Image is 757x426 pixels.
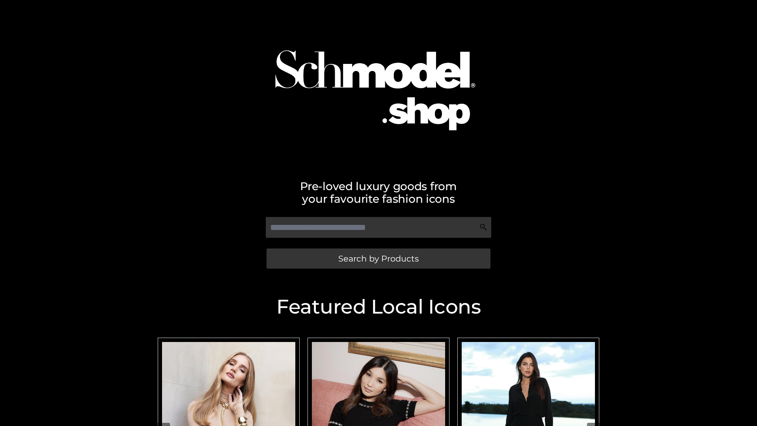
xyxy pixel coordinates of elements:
h2: Featured Local Icons​ [154,297,603,317]
span: Search by Products [338,254,419,263]
img: Search Icon [479,223,487,231]
a: Search by Products [267,248,490,269]
h2: Pre-loved luxury goods from your favourite fashion icons [154,180,603,205]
